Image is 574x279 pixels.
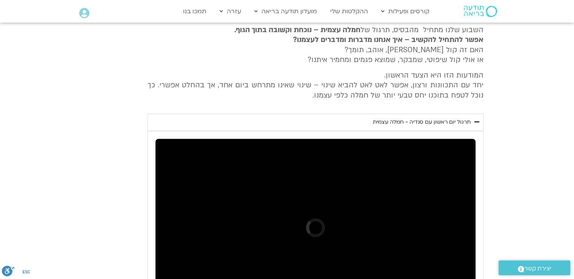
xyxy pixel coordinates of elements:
[377,4,433,19] a: קורסים ופעילות
[148,70,483,100] p: המודעות הזו היא הצעד הראשון. יחד עם התכוונות ורצון, אפשר לאט לאט להביא שינוי – שינוי שאינו מתרחש ...
[148,25,483,65] p: השבוע שלנו מתחיל מהבסיס, תרגול של האם זה קול [PERSON_NAME], אוהב, תומך? או אולי קול שיפוטי, שמבקר...
[179,4,210,19] a: תמכו בנו
[234,25,483,45] strong: חמלה עצמית – נוכחת וקשובה בתוך הגוף. אפשר להתחיל להקשיב – איך אנחנו מדברות ומדברים לעצמנו?
[216,4,245,19] a: עזרה
[251,4,321,19] a: מועדון תודעה בריאה
[499,260,570,275] a: יצירת קשר
[326,4,372,19] a: ההקלטות שלי
[524,263,551,274] span: יצירת קשר
[373,118,471,127] div: תרגול יום ראשון עם סנדיה - חמלה עצמית
[148,113,483,131] summary: תרגול יום ראשון עם סנדיה - חמלה עצמית
[464,6,497,17] img: תודעה בריאה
